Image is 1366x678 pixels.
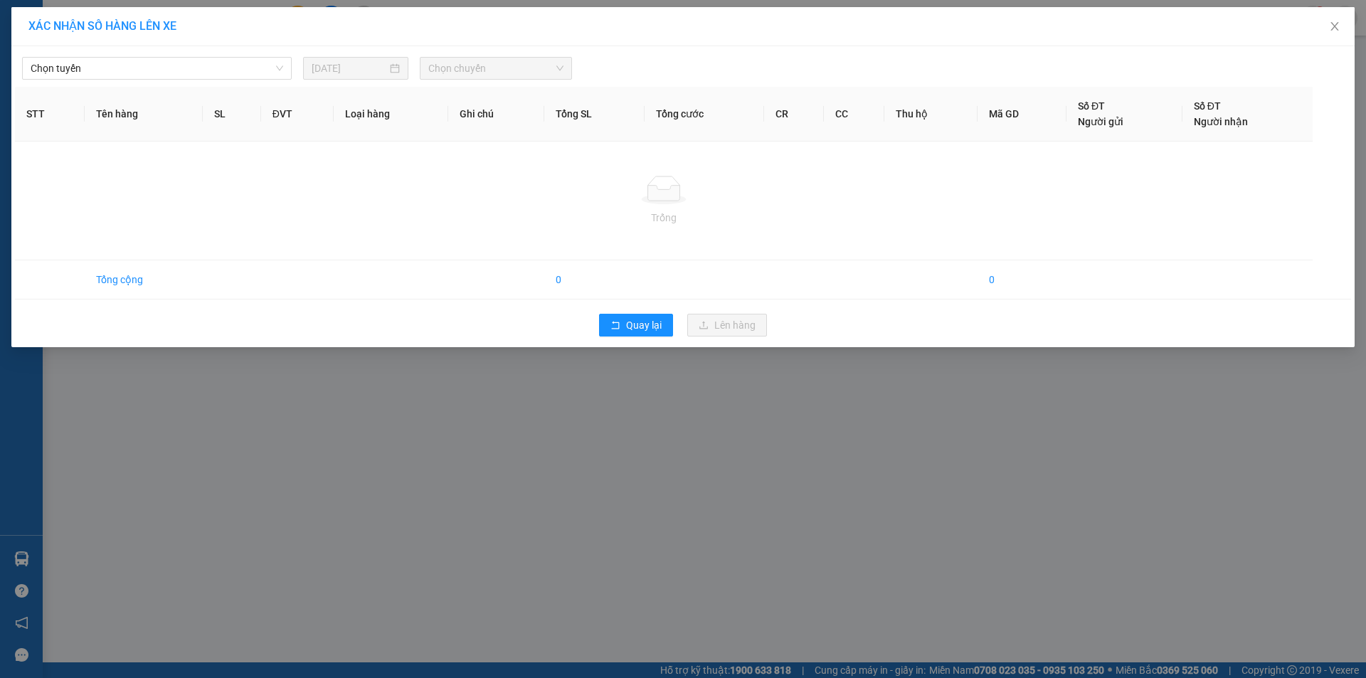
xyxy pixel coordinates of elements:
span: rollback [610,320,620,332]
span: close [1329,21,1340,32]
th: Ghi chú [448,87,545,142]
th: Tên hàng [85,87,203,142]
th: Mã GD [978,87,1066,142]
button: rollbackQuay lại [599,314,673,337]
input: 15/08/2025 [312,60,387,76]
span: Người gửi [1078,116,1123,127]
th: Loại hàng [334,87,448,142]
th: Tổng SL [544,87,645,142]
th: CC [824,87,884,142]
th: STT [15,87,85,142]
div: Trống [26,210,1301,226]
span: XÁC NHẬN SỐ HÀNG LÊN XE [28,19,176,33]
th: SL [203,87,260,142]
button: Close [1315,7,1355,47]
td: 0 [544,260,645,300]
th: ĐVT [261,87,334,142]
th: CR [764,87,825,142]
td: Tổng cộng [85,260,203,300]
span: Số ĐT [1078,100,1105,112]
span: Chọn chuyến [428,58,563,79]
span: Quay lại [626,317,662,333]
span: Chọn tuyến [31,58,283,79]
th: Tổng cước [645,87,764,142]
td: 0 [978,260,1066,300]
span: Số ĐT [1194,100,1221,112]
button: uploadLên hàng [687,314,767,337]
span: Người nhận [1194,116,1248,127]
th: Thu hộ [884,87,977,142]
